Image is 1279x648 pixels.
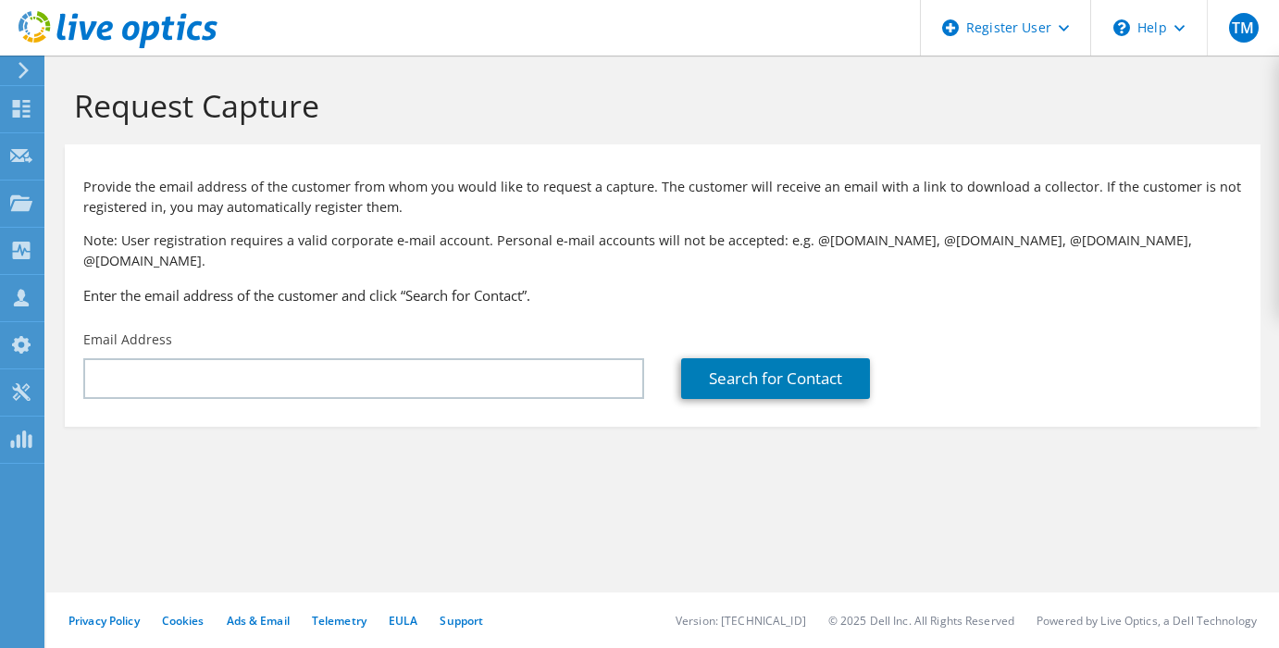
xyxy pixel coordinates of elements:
p: Note: User registration requires a valid corporate e-mail account. Personal e-mail accounts will ... [83,231,1242,271]
li: Powered by Live Optics, a Dell Technology [1037,613,1257,629]
h1: Request Capture [74,86,1242,125]
li: Version: [TECHNICAL_ID] [676,613,806,629]
a: Telemetry [312,613,366,629]
a: Privacy Policy [68,613,140,629]
a: EULA [389,613,417,629]
a: Cookies [162,613,205,629]
a: Support [440,613,483,629]
h3: Enter the email address of the customer and click “Search for Contact”. [83,285,1242,305]
span: TM [1229,13,1259,43]
a: Search for Contact [681,358,870,399]
li: © 2025 Dell Inc. All Rights Reserved [828,613,1014,629]
a: Ads & Email [227,613,290,629]
p: Provide the email address of the customer from whom you would like to request a capture. The cust... [83,177,1242,218]
svg: \n [1113,19,1130,36]
label: Email Address [83,330,172,349]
